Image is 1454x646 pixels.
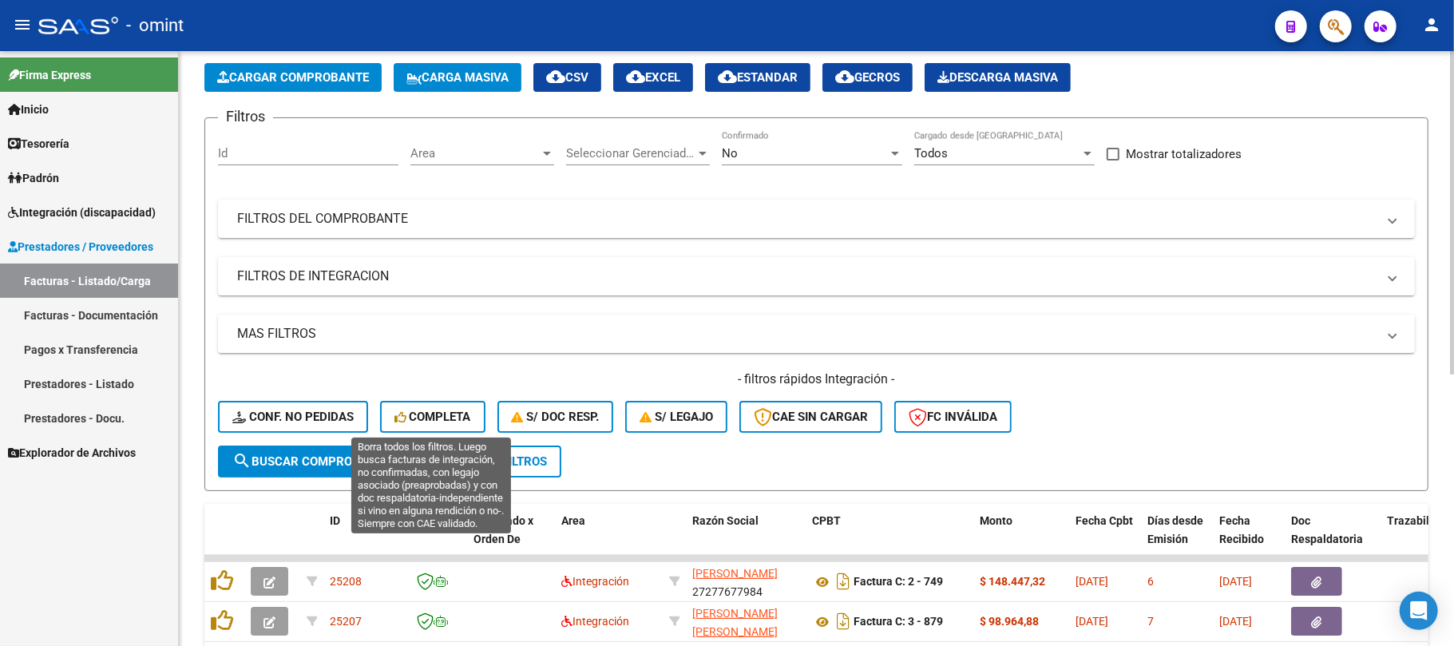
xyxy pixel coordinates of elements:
mat-panel-title: FILTROS DEL COMPROBANTE [237,210,1377,228]
button: Gecros [822,63,913,92]
div: 27163218696 [692,604,799,638]
span: Trazabilidad [1387,514,1452,527]
span: Fecha Recibido [1219,514,1264,545]
span: Tesorería [8,135,69,153]
mat-panel-title: FILTROS DE INTEGRACION [237,268,1377,285]
span: FC Inválida [909,410,997,424]
span: Integración [561,615,629,628]
span: S/ Doc Resp. [512,410,600,424]
mat-icon: cloud_download [718,67,737,86]
span: [DATE] [1076,615,1108,628]
span: Descarga Masiva [937,70,1058,85]
span: [DATE] [1076,575,1108,588]
app-download-masive: Descarga masiva de comprobantes (adjuntos) [925,63,1071,92]
button: FC Inválida [894,401,1012,433]
button: CAE SIN CARGAR [739,401,882,433]
strong: $ 98.964,88 [980,615,1039,628]
span: Inicio [8,101,49,118]
mat-icon: search [232,451,252,470]
span: Cargar Comprobante [217,70,369,85]
span: Conf. no pedidas [232,410,354,424]
span: CPBT [812,514,841,527]
span: [PERSON_NAME] [PERSON_NAME] [692,607,778,638]
span: Explorador de Archivos [8,444,136,462]
mat-icon: cloud_download [546,67,565,86]
button: CSV [533,63,601,92]
datatable-header-cell: Fecha Cpbt [1069,504,1141,574]
datatable-header-cell: Días desde Emisión [1141,504,1213,574]
span: Completa [394,410,471,424]
span: [DATE] [1219,615,1252,628]
span: 7 [1147,615,1154,628]
datatable-header-cell: Fecha Recibido [1213,504,1285,574]
span: Gecros [835,70,900,85]
span: 25208 [330,575,362,588]
button: Buscar Comprobante [218,446,405,478]
datatable-header-cell: Facturado x Orden De [467,504,555,574]
span: Buscar Comprobante [232,454,390,469]
span: Area [561,514,585,527]
span: S/ legajo [640,410,713,424]
span: Estandar [718,70,798,85]
datatable-header-cell: Doc Respaldatoria [1285,504,1381,574]
mat-icon: cloud_download [835,67,854,86]
span: 25207 [330,615,362,628]
span: Borrar Filtros [432,454,547,469]
span: Razón Social [692,514,759,527]
span: No [722,146,738,161]
button: Descarga Masiva [925,63,1071,92]
span: CAE SIN CARGAR [754,410,868,424]
mat-icon: delete [432,451,451,470]
span: Prestadores / Proveedores [8,238,153,256]
span: [DATE] [1219,575,1252,588]
button: S/ Doc Resp. [497,401,614,433]
button: Completa [380,401,485,433]
mat-icon: person [1422,15,1441,34]
h4: - filtros rápidos Integración - [218,371,1415,388]
span: Días desde Emisión [1147,514,1203,545]
button: Carga Masiva [394,63,521,92]
span: Integración (discapacidad) [8,204,156,221]
mat-expansion-panel-header: MAS FILTROS [218,315,1415,353]
span: [PERSON_NAME] [692,567,778,580]
span: Area [410,146,540,161]
datatable-header-cell: CAE [403,504,467,574]
strong: Factura C: 2 - 749 [854,576,943,589]
mat-expansion-panel-header: FILTROS DEL COMPROBANTE [218,200,1415,238]
button: S/ legajo [625,401,727,433]
span: Carga Masiva [406,70,509,85]
span: Doc Respaldatoria [1291,514,1363,545]
span: EXCEL [626,70,680,85]
datatable-header-cell: ID [323,504,403,574]
i: Descargar documento [833,608,854,634]
button: Borrar Filtros [418,446,561,478]
span: ID [330,514,340,527]
span: Firma Express [8,66,91,84]
span: Monto [980,514,1012,527]
button: Cargar Comprobante [204,63,382,92]
span: CSV [546,70,588,85]
span: Seleccionar Gerenciador [566,146,695,161]
datatable-header-cell: Monto [973,504,1069,574]
button: Estandar [705,63,810,92]
span: - omint [126,8,184,43]
datatable-header-cell: Area [555,504,663,574]
div: Open Intercom Messenger [1400,592,1438,630]
mat-icon: menu [13,15,32,34]
span: Mostrar totalizadores [1126,145,1242,164]
span: Facturado x Orden De [473,514,533,545]
datatable-header-cell: Razón Social [686,504,806,574]
mat-expansion-panel-header: FILTROS DE INTEGRACION [218,257,1415,295]
strong: $ 148.447,32 [980,575,1045,588]
span: 6 [1147,575,1154,588]
datatable-header-cell: CPBT [806,504,973,574]
mat-panel-title: MAS FILTROS [237,325,1377,343]
span: CAE [410,514,430,527]
mat-icon: cloud_download [626,67,645,86]
span: Fecha Cpbt [1076,514,1133,527]
div: 27277677984 [692,565,799,598]
button: Conf. no pedidas [218,401,368,433]
i: Descargar documento [833,569,854,594]
span: Integración [561,575,629,588]
span: Padrón [8,169,59,187]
